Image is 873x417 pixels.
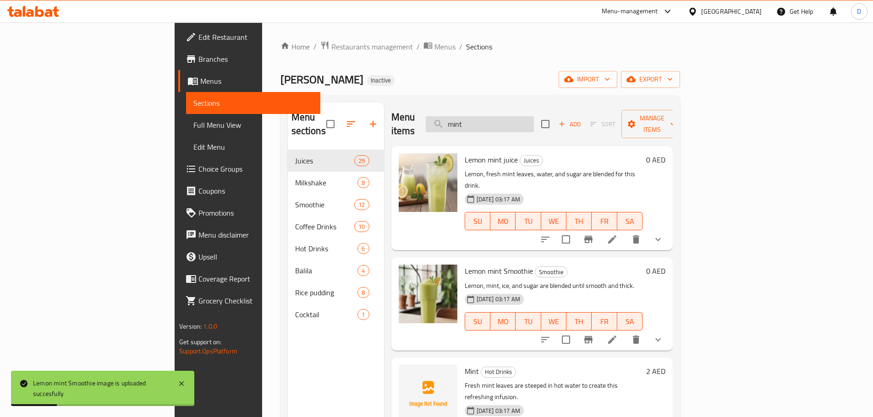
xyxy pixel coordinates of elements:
[466,41,492,52] span: Sections
[200,76,313,87] span: Menus
[426,116,534,132] input: search
[621,110,683,138] button: Manage items
[295,287,358,298] span: Rice pudding
[653,334,664,345] svg: Show Choices
[559,71,617,88] button: import
[198,163,313,174] span: Choice Groups
[577,329,599,351] button: Branch-specific-item
[465,364,479,378] span: Mint
[288,194,384,216] div: Smoothie12
[701,6,762,16] div: [GEOGRAPHIC_DATA]
[295,309,358,320] span: Cocktail
[473,195,524,204] span: [DATE] 03:17 AM
[577,228,599,250] button: Branch-specific-item
[358,310,368,319] span: 1
[473,295,524,303] span: [DATE] 03:17 AM
[193,119,313,130] span: Full Menu View
[519,215,537,228] span: TU
[519,315,537,328] span: TU
[354,155,369,166] div: items
[178,224,320,246] a: Menu disclaimer
[367,76,395,84] span: Inactive
[621,71,680,88] button: export
[355,157,368,165] span: 29
[417,41,420,52] li: /
[288,216,384,238] div: Coffee Drinks10
[198,229,313,240] span: Menu disclaimer
[536,114,555,134] span: Select section
[358,266,368,275] span: 4
[320,41,413,53] a: Restaurants management
[541,312,566,330] button: WE
[178,246,320,268] a: Upsell
[494,215,512,228] span: MO
[494,315,512,328] span: MO
[186,114,320,136] a: Full Menu View
[391,110,415,138] h2: Menu items
[179,320,202,332] span: Version:
[602,6,658,17] div: Menu-management
[198,295,313,306] span: Grocery Checklist
[358,179,368,187] span: 8
[607,234,618,245] a: Edit menu item
[481,367,516,377] span: Hot Drinks
[33,378,169,399] div: Lemon mint Smoothie image is uploaded succesfully
[595,315,613,328] span: FR
[434,41,456,52] span: Menus
[469,215,487,228] span: SU
[646,265,665,277] h6: 0 AED
[198,251,313,262] span: Upsell
[556,230,576,249] span: Select to update
[358,244,368,253] span: 6
[198,32,313,43] span: Edit Restaurant
[178,70,320,92] a: Menus
[465,212,490,230] button: SU
[295,221,355,232] span: Coffee Drinks
[331,41,413,52] span: Restaurants management
[490,212,516,230] button: MO
[295,155,355,166] span: Juices
[621,215,639,228] span: SA
[557,119,582,130] span: Add
[459,41,462,52] li: /
[203,320,217,332] span: 1.0.0
[186,92,320,114] a: Sections
[555,117,584,131] span: Add item
[653,234,664,245] svg: Show Choices
[198,54,313,65] span: Branches
[178,290,320,312] a: Grocery Checklist
[198,185,313,196] span: Coupons
[465,264,533,278] span: Lemon mint Smoothie
[617,312,642,330] button: SA
[288,303,384,325] div: Cocktail1
[288,238,384,260] div: Hot Drinks6
[857,6,861,16] span: D
[646,153,665,166] h6: 0 AED
[535,266,568,277] div: Smoothie
[556,330,576,349] span: Select to update
[288,260,384,282] div: Balila4
[288,282,384,303] div: Rice pudding8
[193,141,313,152] span: Edit Menu
[607,334,618,345] a: Edit menu item
[621,315,639,328] span: SA
[465,153,518,167] span: Lemon mint juice
[399,153,457,212] img: Lemon mint juice
[628,74,673,85] span: export
[399,265,457,323] img: Lemon mint Smoothie
[520,155,543,166] div: Juices
[179,336,221,348] span: Get support on:
[178,26,320,48] a: Edit Restaurant
[178,268,320,290] a: Coverage Report
[595,215,613,228] span: FR
[545,215,563,228] span: WE
[355,200,368,209] span: 12
[355,222,368,231] span: 10
[295,177,358,188] span: Milkshake
[288,172,384,194] div: Milkshake8
[295,265,358,276] div: Balila
[629,113,675,135] span: Manage items
[545,315,563,328] span: WE
[178,158,320,180] a: Choice Groups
